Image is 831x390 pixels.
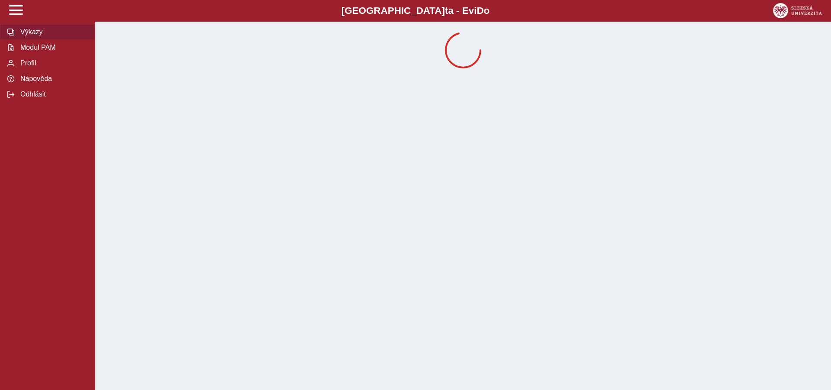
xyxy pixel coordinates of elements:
b: [GEOGRAPHIC_DATA] a - Evi [26,5,805,16]
span: Odhlásit [18,90,88,98]
span: t [445,5,448,16]
img: logo_web_su.png [773,3,822,18]
span: o [484,5,490,16]
span: Výkazy [18,28,88,36]
span: Profil [18,59,88,67]
span: D [477,5,483,16]
span: Modul PAM [18,44,88,52]
span: Nápověda [18,75,88,83]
